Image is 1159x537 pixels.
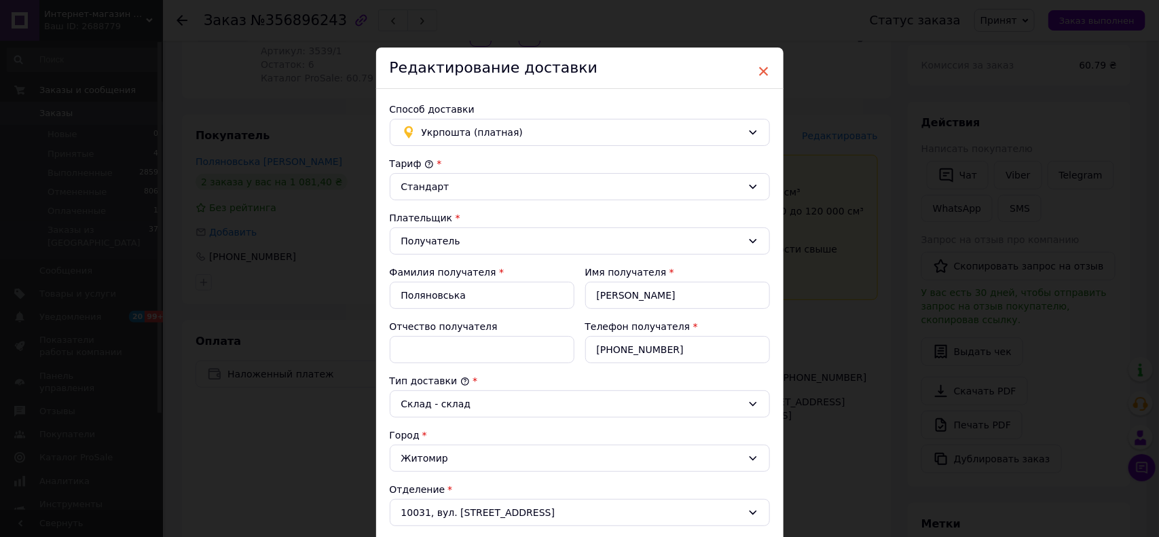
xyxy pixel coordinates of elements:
label: Отчество получателя [390,321,498,332]
div: Отделение [390,483,770,496]
label: Телефон получателя [585,321,691,332]
span: × [758,60,770,83]
div: Склад - склад [401,396,742,411]
div: Способ доставки [390,103,770,116]
label: Фамилия получателя [390,267,496,278]
div: Редактирование доставки [376,48,784,89]
input: +380 [585,336,770,363]
span: Укрпошта (платная) [422,125,742,140]
div: Плательщик [390,211,770,225]
div: Город [390,428,770,442]
div: Получатель [401,234,742,248]
div: 10031, вул. [STREET_ADDRESS] [390,499,770,526]
div: Тариф [390,157,770,170]
div: Стандарт [401,179,742,194]
label: Имя получателя [585,267,667,278]
div: Житомир [390,445,770,472]
div: Тип доставки [390,374,770,388]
